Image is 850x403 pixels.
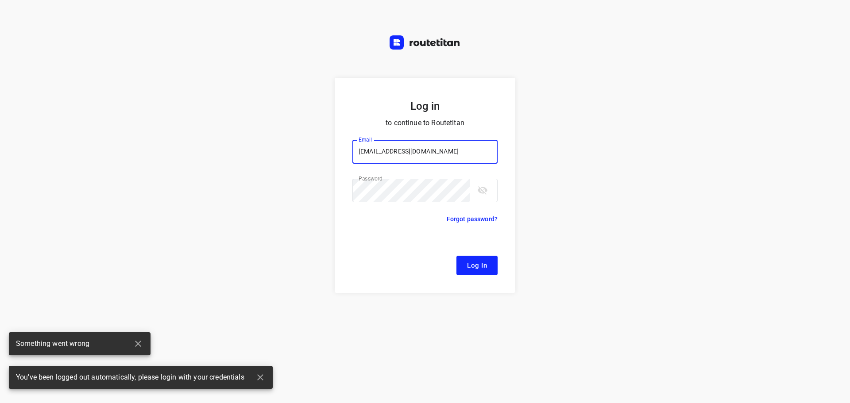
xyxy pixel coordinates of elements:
span: You've been logged out automatically, please login with your credentials [16,372,244,383]
p: Forgot password? [447,214,498,224]
span: Something went wrong [16,339,89,349]
span: Log In [467,260,487,271]
p: to continue to Routetitan [352,117,498,129]
button: toggle password visibility [474,181,491,199]
h5: Log in [352,99,498,113]
img: Routetitan [390,35,460,50]
button: Log In [456,256,498,275]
